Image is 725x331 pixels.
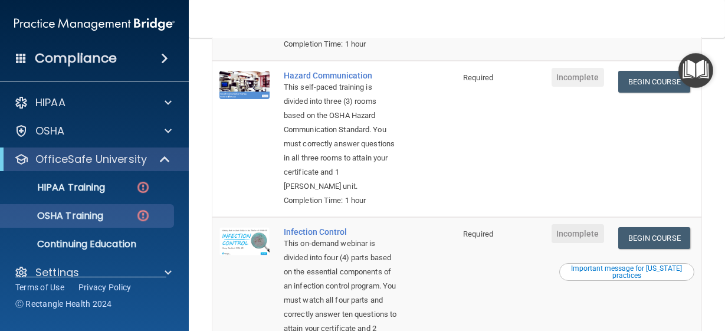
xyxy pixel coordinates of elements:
[14,124,172,138] a: OSHA
[35,124,65,138] p: OSHA
[14,12,175,36] img: PMB logo
[8,182,105,194] p: HIPAA Training
[14,266,172,280] a: Settings
[678,53,713,88] button: Open Resource Center
[284,80,397,194] div: This self-paced training is divided into three (3) rooms based on the OSHA Hazard Communication S...
[559,263,694,281] button: Read this if you are a dental practitioner in the state of CA
[14,152,171,166] a: OfficeSafe University
[463,73,493,82] span: Required
[8,238,169,250] p: Continuing Education
[284,227,397,237] a: Infection Control
[618,227,690,249] a: Begin Course
[35,266,79,280] p: Settings
[136,180,150,195] img: danger-circle.6113f641.png
[552,68,604,87] span: Incomplete
[463,230,493,238] span: Required
[35,50,117,67] h4: Compliance
[284,37,397,51] div: Completion Time: 1 hour
[78,281,132,293] a: Privacy Policy
[561,265,693,279] div: Important message for [US_STATE] practices
[8,210,103,222] p: OSHA Training
[35,152,147,166] p: OfficeSafe University
[136,208,150,223] img: danger-circle.6113f641.png
[15,298,112,310] span: Ⓒ Rectangle Health 2024
[15,281,64,293] a: Terms of Use
[552,224,604,243] span: Incomplete
[284,194,397,208] div: Completion Time: 1 hour
[284,71,397,80] a: Hazard Communication
[618,71,690,93] a: Begin Course
[14,96,172,110] a: HIPAA
[35,96,65,110] p: HIPAA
